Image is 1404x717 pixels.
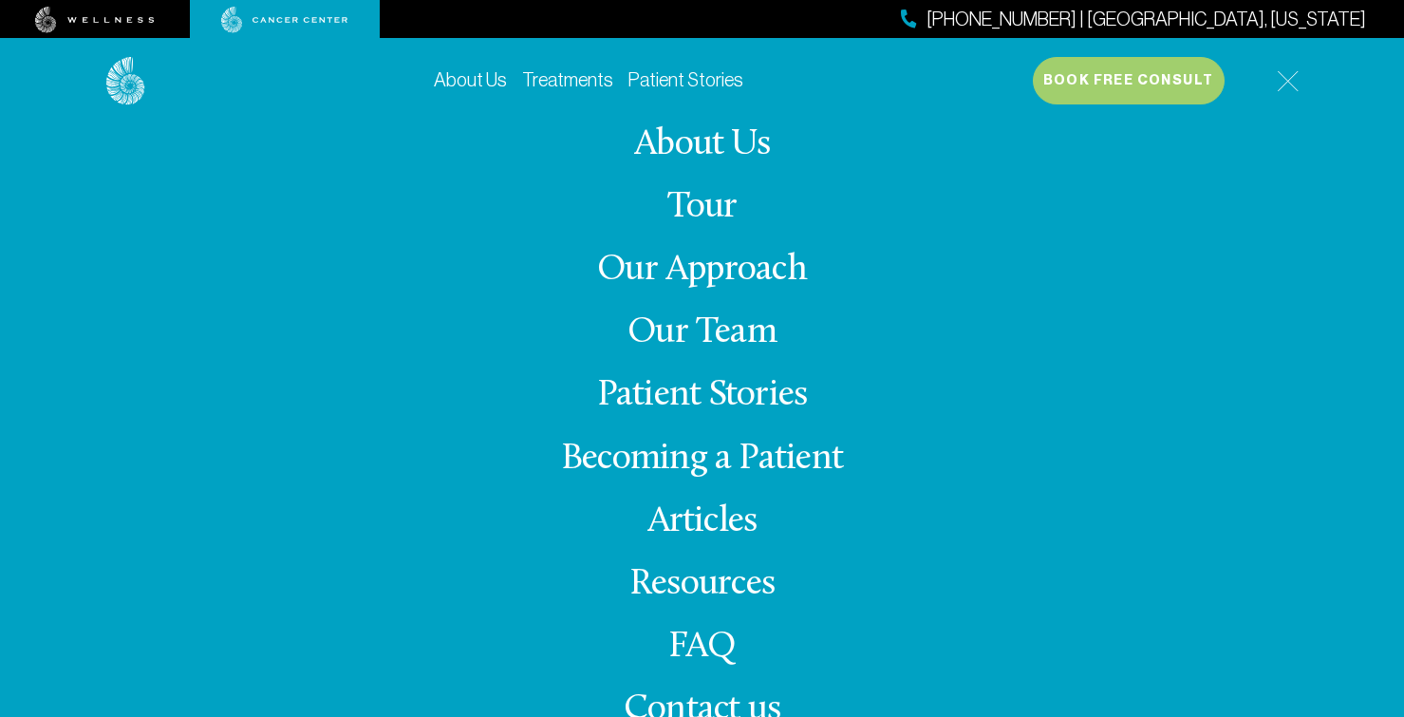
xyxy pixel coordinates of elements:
a: About Us [434,69,507,90]
a: [PHONE_NUMBER] | [GEOGRAPHIC_DATA], [US_STATE] [901,6,1366,33]
a: Patient Stories [597,377,808,414]
img: icon-hamburger [1277,70,1299,92]
span: [PHONE_NUMBER] | [GEOGRAPHIC_DATA], [US_STATE] [927,6,1366,33]
img: logo [106,57,145,105]
a: Our Approach [597,252,807,289]
a: FAQ [668,629,737,666]
a: About Us [634,126,770,163]
a: Patient Stories [628,69,743,90]
a: Tour [667,189,738,226]
img: cancer center [221,7,348,33]
a: Resources [629,566,775,603]
a: Our Team [627,314,777,351]
a: Articles [647,503,758,540]
a: Treatments [522,69,613,90]
img: wellness [35,7,155,33]
a: Becoming a Patient [561,441,843,478]
button: Book Free Consult [1033,57,1225,104]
